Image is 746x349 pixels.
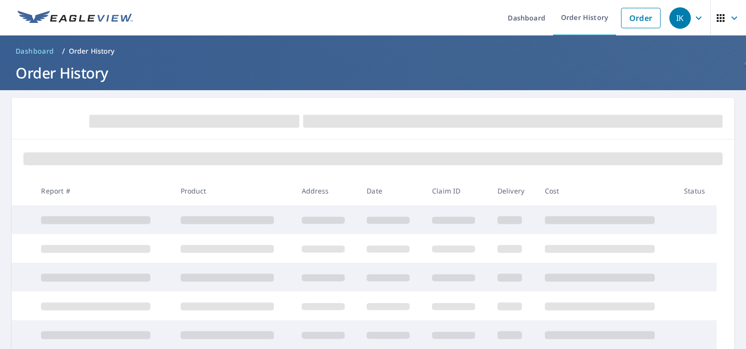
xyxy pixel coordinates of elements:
th: Date [359,176,424,205]
th: Claim ID [424,176,490,205]
p: Order History [69,46,115,56]
h1: Order History [12,63,734,83]
a: Order [621,8,661,28]
th: Product [173,176,294,205]
div: IK [669,7,691,29]
th: Status [676,176,717,205]
th: Cost [537,176,676,205]
li: / [62,45,65,57]
th: Address [294,176,359,205]
nav: breadcrumb [12,43,734,59]
a: Dashboard [12,43,58,59]
span: Dashboard [16,46,54,56]
th: Delivery [490,176,537,205]
img: EV Logo [18,11,133,25]
th: Report # [33,176,172,205]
